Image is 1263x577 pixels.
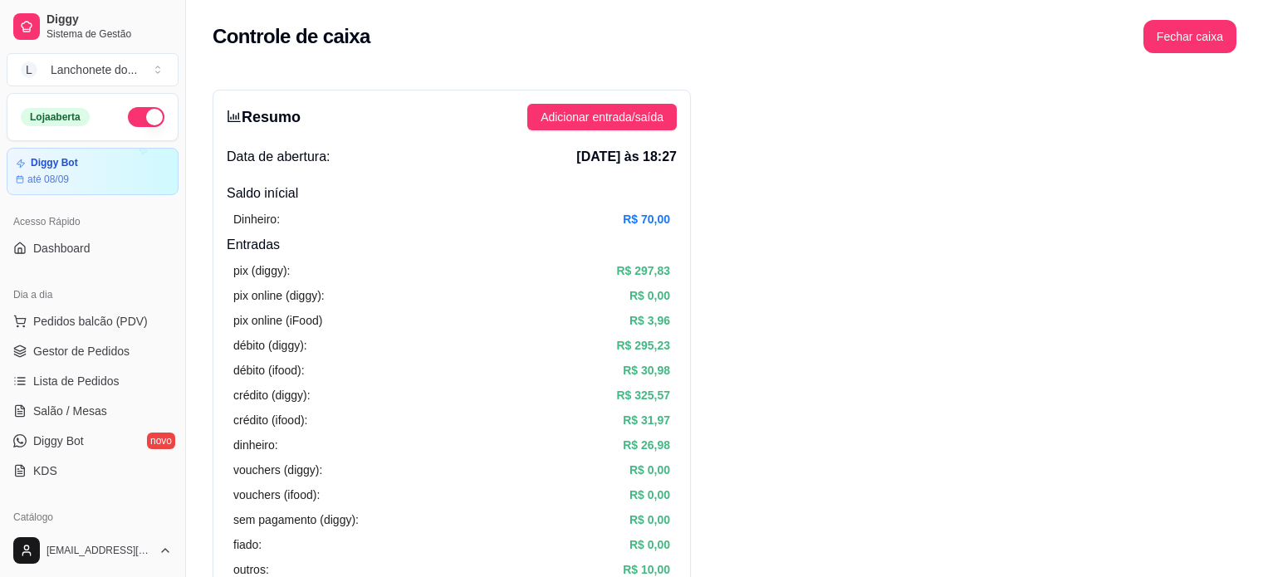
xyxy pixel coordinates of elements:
article: R$ 0,00 [629,286,670,305]
article: R$ 0,00 [629,511,670,529]
article: dinheiro: [233,436,278,454]
div: Catálogo [7,504,179,531]
a: Salão / Mesas [7,398,179,424]
button: Alterar Status [128,107,164,127]
article: sem pagamento (diggy): [233,511,359,529]
div: Acesso Rápido [7,208,179,235]
article: vouchers (ifood): [233,486,320,504]
button: Pedidos balcão (PDV) [7,308,179,335]
button: [EMAIL_ADDRESS][DOMAIN_NAME] [7,531,179,570]
article: pix (diggy): [233,262,290,280]
article: R$ 297,83 [616,262,670,280]
a: Diggy Botnovo [7,428,179,454]
span: Dashboard [33,240,91,257]
article: R$ 0,00 [629,535,670,554]
article: R$ 26,98 [623,436,670,454]
article: pix online (iFood) [233,311,322,330]
span: Salão / Mesas [33,403,107,419]
span: Diggy Bot [33,433,84,449]
a: Diggy Botaté 08/09 [7,148,179,195]
article: R$ 30,98 [623,361,670,379]
span: bar-chart [227,109,242,124]
span: Lista de Pedidos [33,373,120,389]
span: KDS [33,462,57,479]
article: fiado: [233,535,262,554]
div: Lanchonete do ... [51,61,137,78]
span: Sistema de Gestão [47,27,172,41]
span: Diggy [47,12,172,27]
article: vouchers (diggy): [233,461,322,479]
article: até 08/09 [27,173,69,186]
a: Dashboard [7,235,179,262]
article: R$ 0,00 [629,461,670,479]
button: Adicionar entrada/saída [527,104,677,130]
article: Diggy Bot [31,157,78,169]
article: R$ 31,97 [623,411,670,429]
span: L [21,61,37,78]
div: Loja aberta [21,108,90,126]
span: [EMAIL_ADDRESS][DOMAIN_NAME] [47,544,152,557]
article: R$ 295,23 [616,336,670,355]
article: débito (diggy): [233,336,307,355]
article: pix online (diggy): [233,286,325,305]
h4: Entradas [227,235,677,255]
a: Lista de Pedidos [7,368,179,394]
h3: Resumo [227,105,301,129]
h4: Saldo inícial [227,183,677,203]
article: R$ 70,00 [623,210,670,228]
button: Fechar caixa [1143,20,1236,53]
article: R$ 3,96 [629,311,670,330]
article: Dinheiro: [233,210,280,228]
h2: Controle de caixa [213,23,370,50]
button: Select a team [7,53,179,86]
div: Dia a dia [7,281,179,308]
a: Gestor de Pedidos [7,338,179,364]
article: crédito (ifood): [233,411,307,429]
span: Data de abertura: [227,147,330,167]
a: DiggySistema de Gestão [7,7,179,46]
span: Gestor de Pedidos [33,343,130,359]
span: Adicionar entrada/saída [541,108,663,126]
article: débito (ifood): [233,361,305,379]
span: Pedidos balcão (PDV) [33,313,148,330]
span: [DATE] às 18:27 [576,147,677,167]
article: crédito (diggy): [233,386,311,404]
article: R$ 0,00 [629,486,670,504]
a: KDS [7,457,179,484]
article: R$ 325,57 [616,386,670,404]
